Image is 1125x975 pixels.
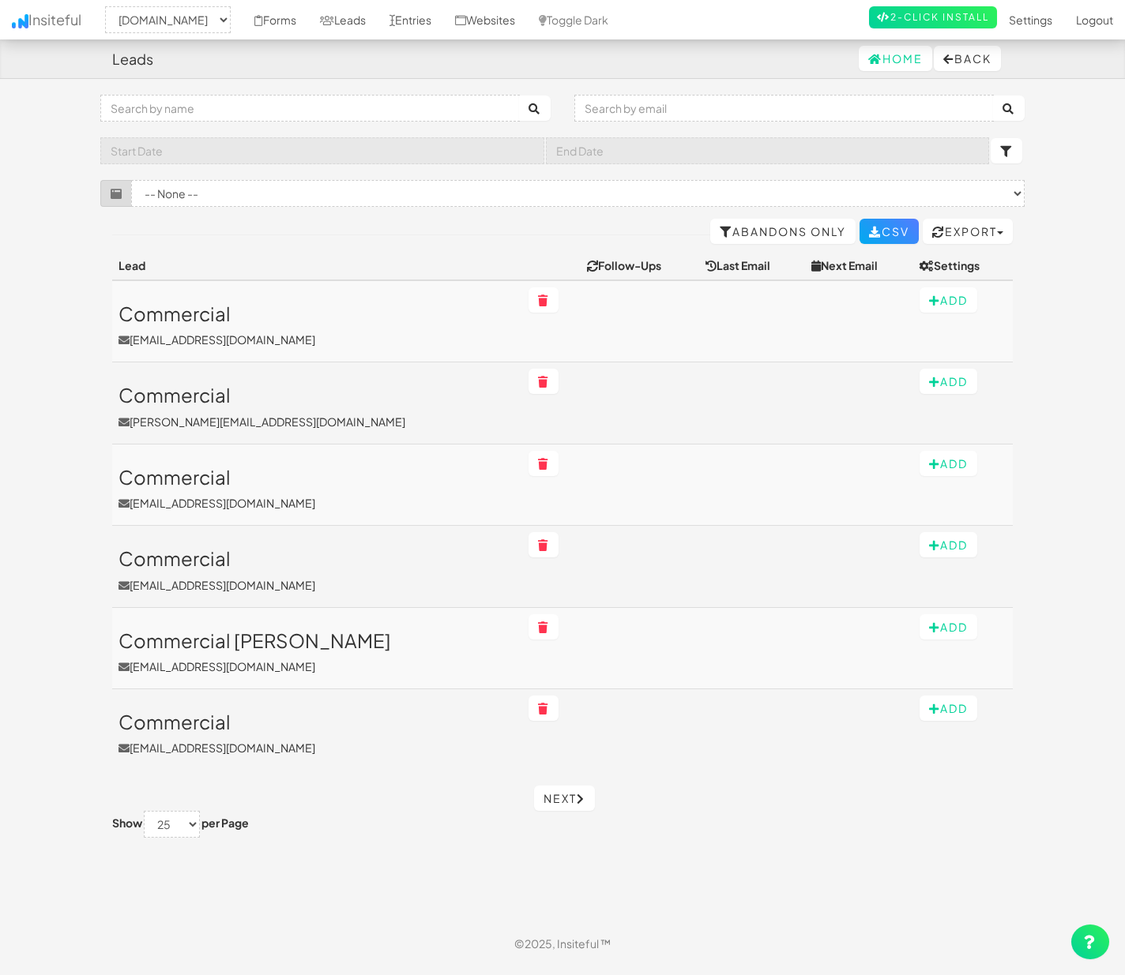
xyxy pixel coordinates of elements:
label: Show [112,815,142,831]
label: per Page [201,815,249,831]
th: Last Email [699,251,805,280]
p: [EMAIL_ADDRESS][DOMAIN_NAME] [119,658,516,674]
a: Commercial[PERSON_NAME][EMAIL_ADDRESS][DOMAIN_NAME] [119,384,516,429]
input: Search by email [574,95,994,122]
input: End Date [546,137,990,164]
p: [PERSON_NAME][EMAIL_ADDRESS][DOMAIN_NAME] [119,414,516,429]
h3: Commercial [PERSON_NAME] [119,630,516,651]
button: Add [920,287,977,313]
button: Add [920,451,977,476]
button: Add [920,369,977,394]
p: [EMAIL_ADDRESS][DOMAIN_NAME] [119,577,516,593]
h4: Leads [112,51,153,67]
a: Commercial [PERSON_NAME][EMAIL_ADDRESS][DOMAIN_NAME] [119,630,516,674]
a: Home [859,46,932,71]
a: Commercial[EMAIL_ADDRESS][DOMAIN_NAME] [119,303,516,347]
a: Commercial[EMAIL_ADDRESS][DOMAIN_NAME] [119,548,516,592]
th: Lead [112,251,522,280]
a: Abandons Only [710,219,856,244]
p: [EMAIL_ADDRESS][DOMAIN_NAME] [119,740,516,756]
h3: Commercial [119,548,516,568]
button: Add [920,614,977,639]
a: CSV [860,219,919,244]
button: Add [920,532,977,557]
a: Next [534,786,595,811]
a: Commercial[EMAIL_ADDRESS][DOMAIN_NAME] [119,711,516,756]
th: Next Email [805,251,913,280]
th: Follow-Ups [581,251,700,280]
p: [EMAIL_ADDRESS][DOMAIN_NAME] [119,495,516,511]
button: Add [920,696,977,721]
input: Search by name [100,95,520,122]
button: Back [934,46,1001,71]
h3: Commercial [119,303,516,324]
h3: Commercial [119,467,516,487]
h3: Commercial [119,711,516,732]
th: Settings [913,251,1013,280]
p: [EMAIL_ADDRESS][DOMAIN_NAME] [119,332,516,347]
input: Start Date [100,137,544,164]
img: icon.png [12,14,28,28]
a: 2-Click Install [869,6,997,28]
button: Export [923,219,1013,244]
a: Commercial[EMAIL_ADDRESS][DOMAIN_NAME] [119,467,516,511]
h3: Commercial [119,384,516,405]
